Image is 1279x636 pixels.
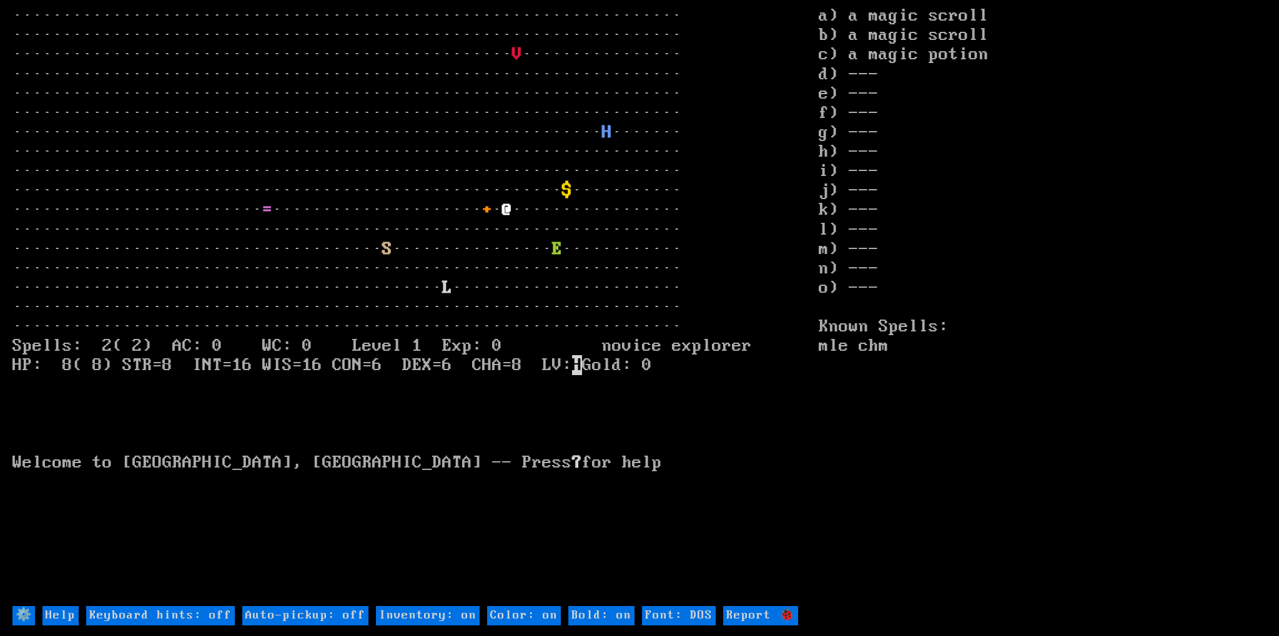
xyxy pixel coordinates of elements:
input: Bold: on [568,606,635,625]
font: V [512,44,522,64]
input: Inventory: on [376,606,480,625]
input: Help [42,606,79,625]
font: S [382,239,392,259]
input: Auto-pickup: off [242,606,368,625]
stats: a) a magic scroll b) a magic scroll c) a magic potion d) --- e) --- f) --- g) --- h) --- i) --- j... [819,6,1267,604]
font: H [602,122,612,142]
font: @ [502,200,512,220]
font: = [262,200,272,220]
mark: H [572,355,582,375]
larn: ··································································· ·····························... [12,6,818,604]
input: ⚙️ [12,606,35,625]
input: Font: DOS [642,606,716,625]
font: L [442,278,452,298]
input: Report 🐞 [723,606,798,625]
font: E [552,239,562,259]
input: Color: on [487,606,561,625]
font: + [482,200,492,220]
b: ? [572,453,582,472]
font: $ [562,180,572,200]
input: Keyboard hints: off [86,606,235,625]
